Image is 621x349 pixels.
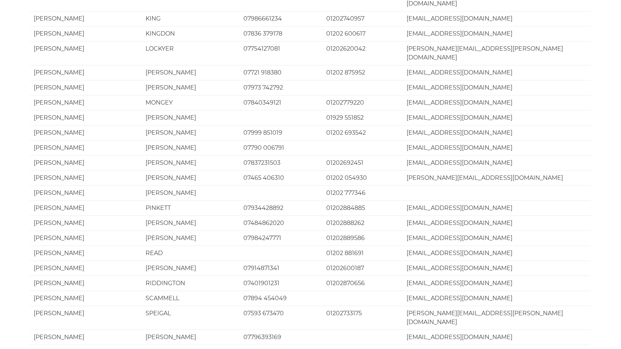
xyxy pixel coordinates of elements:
td: 01202884885 [323,200,403,215]
td: 01202600187 [323,261,403,276]
td: [EMAIL_ADDRESS][DOMAIN_NAME] [403,155,591,170]
td: 01202 875952 [323,65,403,80]
td: [PERSON_NAME] [30,276,142,291]
td: [PERSON_NAME] [30,291,142,306]
td: [PERSON_NAME] [30,26,142,41]
td: [EMAIL_ADDRESS][DOMAIN_NAME] [403,80,591,95]
td: 01202620042 [323,41,403,65]
td: 07790 006791 [240,140,323,155]
td: MONGEY [142,95,240,110]
td: [PERSON_NAME] [142,155,240,170]
td: [PERSON_NAME][EMAIL_ADDRESS][DOMAIN_NAME] [403,170,591,185]
td: [PERSON_NAME] [30,200,142,215]
td: [PERSON_NAME][EMAIL_ADDRESS][PERSON_NAME][DOMAIN_NAME] [403,306,591,330]
td: 07721 918380 [240,65,323,80]
td: READ [142,246,240,261]
td: 01202 600617 [323,26,403,41]
td: 01202692451 [323,155,403,170]
td: [PERSON_NAME] [30,306,142,330]
td: 01202870656 [323,276,403,291]
td: [EMAIL_ADDRESS][DOMAIN_NAME] [403,140,591,155]
td: 07465 406310 [240,170,323,185]
td: [PERSON_NAME] [30,65,142,80]
td: 07999 851019 [240,125,323,140]
td: [EMAIL_ADDRESS][DOMAIN_NAME] [403,110,591,125]
td: 07593 673470 [240,306,323,330]
td: [PERSON_NAME] [30,80,142,95]
td: [PERSON_NAME] [30,95,142,110]
td: 01202 693542 [323,125,403,140]
td: [EMAIL_ADDRESS][DOMAIN_NAME] [403,246,591,261]
td: KING [142,11,240,26]
td: [EMAIL_ADDRESS][DOMAIN_NAME] [403,215,591,230]
td: 07986661234 [240,11,323,26]
td: 01929 551852 [323,110,403,125]
td: [EMAIL_ADDRESS][DOMAIN_NAME] [403,65,591,80]
td: 01202 777346 [323,185,403,200]
td: [PERSON_NAME] [30,41,142,65]
td: [PERSON_NAME] [30,261,142,276]
td: [PERSON_NAME] [30,185,142,200]
td: [EMAIL_ADDRESS][DOMAIN_NAME] [403,125,591,140]
td: 01202779220 [323,95,403,110]
td: RIDDINGTON [142,276,240,291]
td: 07484862020 [240,215,323,230]
td: SPEIGAL [142,306,240,330]
td: 01202733175 [323,306,403,330]
td: [PERSON_NAME] [30,246,142,261]
td: 01202 881691 [323,246,403,261]
td: 07796393169 [240,330,323,345]
td: [PERSON_NAME] [142,185,240,200]
td: 07401901231 [240,276,323,291]
td: 07984247771 [240,230,323,246]
td: 07840349121 [240,95,323,110]
td: [PERSON_NAME] [142,125,240,140]
td: KINGDON [142,26,240,41]
td: 07754127081 [240,41,323,65]
td: 01202 054930 [323,170,403,185]
td: 01202740957 [323,11,403,26]
td: [PERSON_NAME] [30,230,142,246]
td: [PERSON_NAME][EMAIL_ADDRESS][PERSON_NAME][DOMAIN_NAME] [403,41,591,65]
td: PINKETT [142,200,240,215]
td: [PERSON_NAME] [142,110,240,125]
td: 01202889586 [323,230,403,246]
td: LOCKYER [142,41,240,65]
td: 07914871341 [240,261,323,276]
td: [PERSON_NAME] [30,170,142,185]
td: [EMAIL_ADDRESS][DOMAIN_NAME] [403,26,591,41]
td: [EMAIL_ADDRESS][DOMAIN_NAME] [403,200,591,215]
td: [PERSON_NAME] [142,261,240,276]
td: 07836 379178 [240,26,323,41]
td: [EMAIL_ADDRESS][DOMAIN_NAME] [403,95,591,110]
td: [PERSON_NAME] [30,11,142,26]
td: 07894 454049 [240,291,323,306]
td: [PERSON_NAME] [142,140,240,155]
td: [PERSON_NAME] [30,215,142,230]
td: SCAMMELL [142,291,240,306]
td: [PERSON_NAME] [142,170,240,185]
td: [EMAIL_ADDRESS][DOMAIN_NAME] [403,11,591,26]
td: [PERSON_NAME] [30,125,142,140]
td: [PERSON_NAME] [142,65,240,80]
td: 07934428892 [240,200,323,215]
td: [PERSON_NAME] [30,155,142,170]
td: 07837231503 [240,155,323,170]
td: [EMAIL_ADDRESS][DOMAIN_NAME] [403,291,591,306]
td: [PERSON_NAME] [142,80,240,95]
td: [PERSON_NAME] [142,215,240,230]
td: 07973 742792 [240,80,323,95]
td: [PERSON_NAME] [30,110,142,125]
td: 01202888262 [323,215,403,230]
td: [PERSON_NAME] [30,140,142,155]
td: [PERSON_NAME] [142,230,240,246]
td: [EMAIL_ADDRESS][DOMAIN_NAME] [403,276,591,291]
td: [EMAIL_ADDRESS][DOMAIN_NAME] [403,330,591,345]
td: [PERSON_NAME] [142,330,240,345]
td: [EMAIL_ADDRESS][DOMAIN_NAME] [403,230,591,246]
td: [PERSON_NAME] [30,330,142,345]
td: [EMAIL_ADDRESS][DOMAIN_NAME] [403,261,591,276]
